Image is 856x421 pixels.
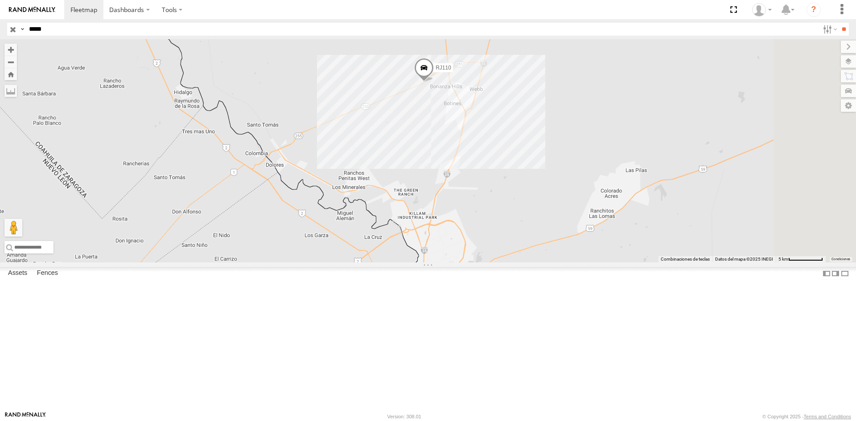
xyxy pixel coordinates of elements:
label: Dock Summary Table to the Right [831,267,840,280]
div: Version: 308.01 [387,414,421,419]
button: Escala del mapa: 5 km por 74 píxeles [776,256,826,262]
span: 5 km [778,257,788,262]
a: Terms and Conditions [804,414,851,419]
div: Sebastian Velez [749,3,775,16]
i: ? [807,3,821,17]
span: RJ110 [436,65,451,71]
label: Measure [4,85,17,97]
button: Arrastra el hombrecito naranja al mapa para abrir Street View [4,219,22,237]
div: © Copyright 2025 - [762,414,851,419]
label: Fences [33,267,62,280]
button: Zoom out [4,56,17,68]
label: Dock Summary Table to the Left [822,267,831,280]
img: rand-logo.svg [9,7,55,13]
a: Condiciones (se abre en una nueva pestaña) [831,258,850,261]
label: Search Filter Options [819,23,839,36]
a: Visit our Website [5,412,46,421]
button: Combinaciones de teclas [661,256,710,262]
span: Datos del mapa ©2025 INEGI [715,257,773,262]
button: Zoom Home [4,68,17,80]
label: Search Query [19,23,26,36]
label: Hide Summary Table [840,267,849,280]
label: Assets [4,267,32,280]
label: Map Settings [841,99,856,112]
button: Zoom in [4,44,17,56]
